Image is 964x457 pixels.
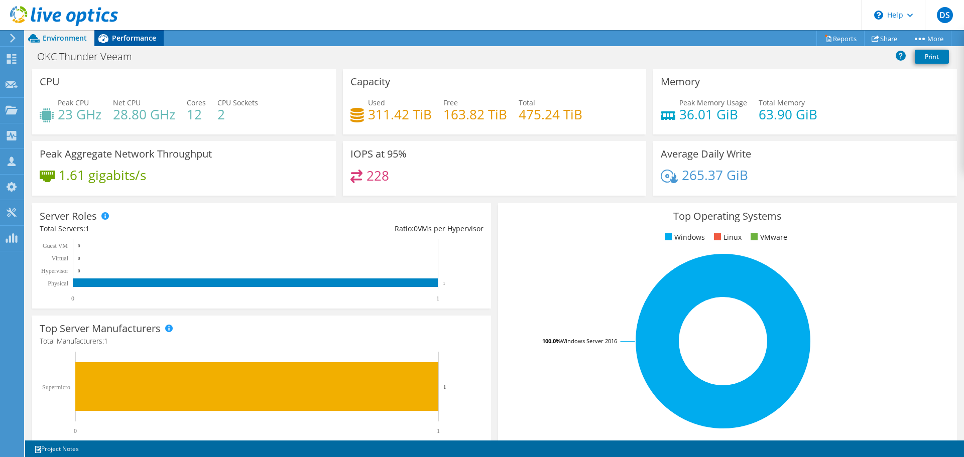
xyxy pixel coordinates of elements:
a: More [905,31,951,46]
text: 0 [78,243,80,248]
text: 1 [443,384,446,390]
text: 0 [78,268,80,273]
span: Environment [43,33,87,43]
span: CPU Sockets [217,98,258,107]
h4: 311.42 TiB [368,109,432,120]
span: Performance [112,33,156,43]
span: Peak Memory Usage [679,98,747,107]
h3: CPU [40,76,60,87]
h1: OKC Thunder Veeam [33,51,148,62]
span: DS [937,7,953,23]
span: Used [368,98,385,107]
h4: 265.37 GiB [682,170,748,181]
h3: Peak Aggregate Network Throughput [40,148,212,160]
span: Peak CPU [58,98,89,107]
h4: 1.61 gigabits/s [59,170,146,181]
div: Ratio: VMs per Hypervisor [262,223,484,234]
h4: 23 GHz [58,109,101,120]
h3: IOPS at 95% [350,148,407,160]
text: 0 [78,256,80,261]
tspan: 100.0% [542,337,561,345]
tspan: Windows Server 2016 [561,337,617,345]
text: Virtual [52,255,69,262]
li: Windows [662,232,705,243]
span: 0 [414,224,418,233]
a: Print [915,50,949,64]
div: Total Servers: [40,223,262,234]
h4: 36.01 GiB [679,109,747,120]
a: Reports [816,31,865,46]
span: Total [519,98,535,107]
text: 1 [437,427,440,434]
h3: Average Daily Write [661,148,751,160]
text: 0 [71,295,74,302]
h4: 228 [367,170,389,181]
h3: Capacity [350,76,390,87]
h3: Top Server Manufacturers [40,323,161,334]
text: Guest VM [43,242,68,249]
svg: \n [874,11,883,20]
h3: Server Roles [40,211,97,222]
a: Share [864,31,905,46]
a: Project Notes [27,442,86,455]
text: 0 [74,427,77,434]
h4: 28.80 GHz [113,109,175,120]
span: 1 [104,336,108,346]
span: Cores [187,98,206,107]
h4: 12 [187,109,206,120]
text: 1 [436,295,439,302]
li: VMware [748,232,787,243]
h3: Top Operating Systems [506,211,949,222]
span: Free [443,98,458,107]
h4: 163.82 TiB [443,109,507,120]
text: Physical [48,280,68,287]
h4: 475.24 TiB [519,109,582,120]
h4: Total Manufacturers: [40,336,484,347]
h3: Memory [661,76,700,87]
span: Net CPU [113,98,141,107]
text: Supermicro [42,384,70,391]
span: 1 [85,224,89,233]
li: Linux [711,232,742,243]
h4: 63.90 GiB [759,109,817,120]
text: 1 [443,281,445,286]
text: Hypervisor [41,267,68,274]
span: Total Memory [759,98,805,107]
h4: 2 [217,109,258,120]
